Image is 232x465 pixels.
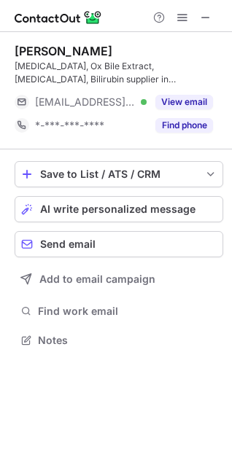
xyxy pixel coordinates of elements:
button: Add to email campaign [15,266,223,292]
button: Send email [15,231,223,257]
button: Reveal Button [155,95,213,109]
span: [EMAIL_ADDRESS][DOMAIN_NAME] [35,95,136,109]
span: Find work email [38,305,217,318]
button: Find work email [15,301,223,321]
span: Notes [38,334,217,347]
span: AI write personalized message [40,203,196,215]
button: AI write personalized message [15,196,223,222]
span: Send email [40,238,96,250]
button: save-profile-one-click [15,161,223,187]
button: Notes [15,330,223,351]
div: Save to List / ATS / CRM [40,168,198,180]
div: [PERSON_NAME] [15,44,112,58]
div: [MEDICAL_DATA], Ox Bile Extract, [MEDICAL_DATA], Bilirubin supplier in [GEOGRAPHIC_DATA] [15,60,223,86]
img: ContactOut v5.3.10 [15,9,102,26]
span: Add to email campaign [39,273,155,285]
button: Reveal Button [155,118,213,133]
